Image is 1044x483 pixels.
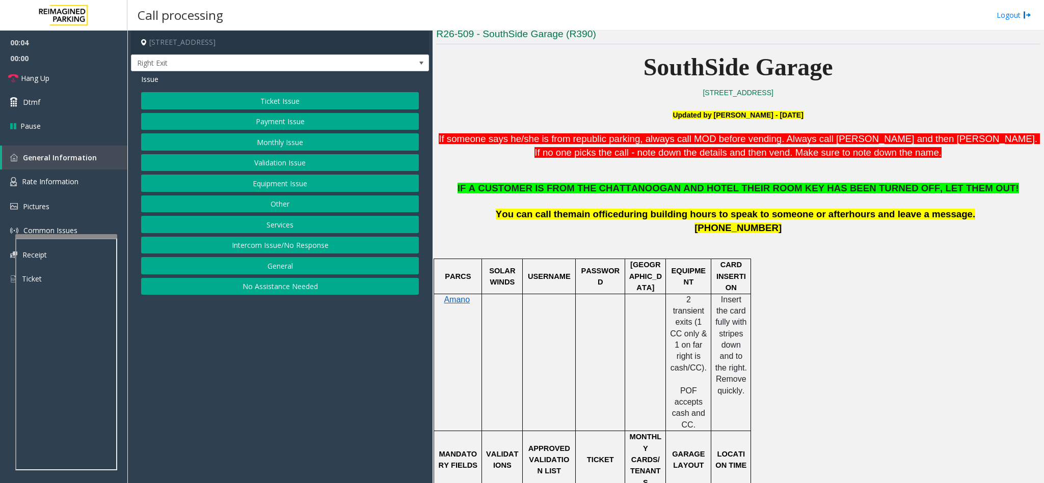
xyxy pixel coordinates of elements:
button: Validation Issue [141,154,419,172]
span: GARAGE LAYOUT [672,450,707,469]
span: TICKET [587,456,614,464]
span: PARCS [445,272,471,280]
button: No Assistance Needed [141,278,419,295]
span: POF accepts cash and CC. [672,386,707,429]
span: Issue [141,74,158,84]
span: General Information [23,153,97,162]
span: SouthSide Garage [644,53,833,80]
span: SOLAR WINDS [489,267,517,286]
h4: [STREET_ADDRESS] [131,31,429,54]
h3: Call processing [132,3,228,27]
span: USERNAME [528,272,571,280]
a: Amano [444,296,470,304]
button: General [141,257,419,274]
img: 'icon' [10,154,18,161]
img: 'icon' [10,177,17,186]
span: 2 transient exits (1 CC only & 1 on far right is cash/CC). [670,295,709,372]
h3: R26-509 - SouthSide Garage (R390) [436,27,1040,44]
a: Logout [997,10,1031,20]
img: 'icon' [10,203,18,210]
span: Pictures [23,202,49,211]
span: VALIDATIONS [486,450,519,469]
button: Services [141,216,419,233]
span: If someone says he/she is from republic parking, always call MOD before vending [439,133,782,144]
span: IF A CUSTOMER IS FROM THE CHATTANOOGAN AND HOTEL THEIR ROOM KEY HAS BEEN TURNED OFF, LET THEM OUT! [458,183,1019,193]
span: [GEOGRAPHIC_DATA] [629,261,662,292]
span: main office [568,209,618,219]
span: PASSWORD [581,267,620,286]
span: MANDATORY FIELDS [439,450,478,469]
span: [PHONE_NUMBER] [694,222,782,233]
span: Insert the card fully with stripes down and to the right. Remove quickly. [715,295,749,395]
button: Other [141,195,419,213]
button: Equipment Issue [141,175,419,192]
a: General Information [2,146,127,169]
img: 'icon' [10,251,17,258]
button: Monthly Issue [141,133,419,151]
img: 'icon' [10,274,17,283]
span: . Always call [PERSON_NAME] and then [PERSON_NAME]. If no one picks the call - note down the deta... [534,133,1040,158]
button: Ticket Issue [141,92,419,109]
img: logout [1023,10,1031,20]
img: 'icon' [10,226,18,235]
span: Dtmf [23,97,40,107]
span: Amano [444,295,470,304]
button: Intercom Issue/No Response [141,237,419,254]
span: EQUIPMENT [672,267,706,286]
span: Common Issues [23,225,77,235]
span: Rate Information [22,177,78,186]
span: Hang Up [21,73,49,83]
span: Pause [20,121,41,131]
font: Updated by [PERSON_NAME] - [DATE] [673,111,803,119]
span: Right Exit [131,55,369,71]
span: during building hours to speak to someone or afterhours and leave a message. [618,209,975,219]
button: Payment Issue [141,113,419,130]
span: You can call the [496,209,568,219]
span: LOCATION TIME [715,450,746,469]
span: CARD INSERTION [716,261,746,292]
a: [STREET_ADDRESS] [703,89,773,97]
span: APPROVED VALIDATION LIST [528,444,572,475]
